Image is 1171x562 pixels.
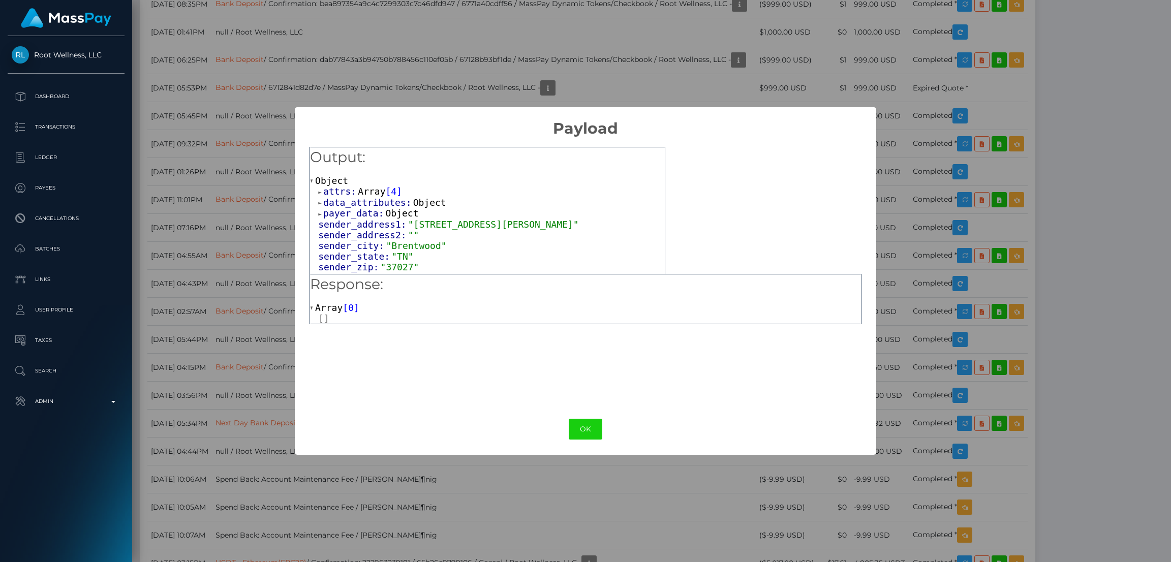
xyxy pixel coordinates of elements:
[318,219,408,230] span: sender_address1:
[386,186,391,197] span: [
[318,240,386,251] span: sender_city:
[310,147,665,168] h5: Output:
[12,302,120,318] p: User Profile
[318,230,408,240] span: sender_address2:
[396,186,402,197] span: ]
[323,208,385,218] span: payer_data:
[391,186,396,197] span: 4
[386,240,446,251] span: "Brentwood"
[408,272,441,283] span: Object
[318,251,391,262] span: sender_state:
[8,50,125,59] span: Root Wellness, LLC
[12,119,120,135] p: Transactions
[354,302,359,313] span: ]
[12,180,120,196] p: Payees
[12,394,120,409] p: Admin
[413,197,446,208] span: Object
[358,186,385,197] span: Array
[21,8,111,28] img: MassPay Logo
[315,302,343,313] span: Array
[12,89,120,104] p: Dashboard
[391,251,413,262] span: "TN"
[12,150,120,165] p: Ledger
[343,302,348,313] span: [
[323,186,358,197] span: attrs:
[318,262,380,272] span: sender_zip:
[310,274,861,295] h5: Response:
[381,262,419,272] span: "37027"
[323,272,408,283] span: sender_country:
[348,302,354,313] span: 0
[315,175,348,186] span: Object
[12,272,120,287] p: Links
[295,107,876,138] h2: Payload
[12,211,120,226] p: Cancellations
[569,419,602,440] button: OK
[12,46,29,64] img: Root Wellness, LLC
[323,197,413,208] span: data_attributes:
[386,208,419,218] span: Object
[408,230,419,240] span: ""
[12,333,120,348] p: Taxes
[408,219,579,230] span: "[STREET_ADDRESS][PERSON_NAME]"
[12,241,120,257] p: Batches
[12,363,120,379] p: Search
